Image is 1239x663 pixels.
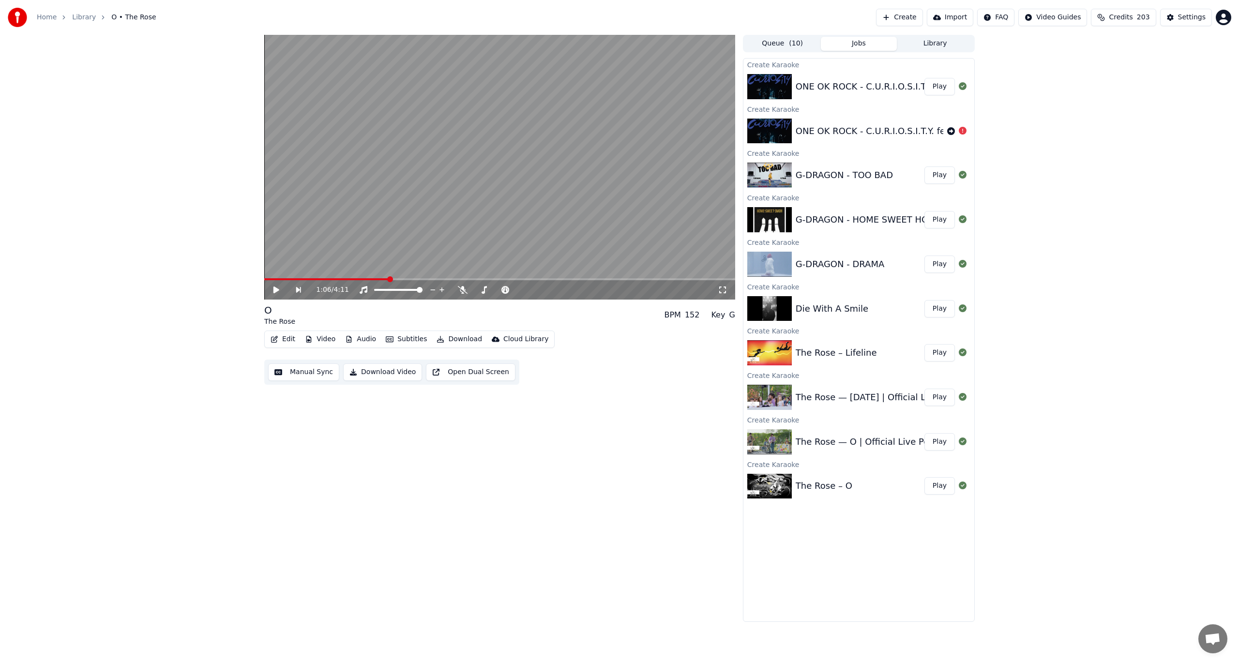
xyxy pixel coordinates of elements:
div: Create Karaoke [743,369,974,381]
div: Key [711,309,725,321]
button: Open Dual Screen [426,363,515,381]
button: Play [924,256,955,273]
div: Create Karaoke [743,325,974,336]
div: Settings [1178,13,1206,22]
button: Play [924,433,955,451]
div: Create Karaoke [743,59,974,70]
nav: breadcrumb [37,13,156,22]
div: 152 [685,309,700,321]
button: Video Guides [1018,9,1087,26]
div: The Rose – O [796,479,852,493]
button: Import [927,9,973,26]
button: Audio [341,332,380,346]
button: Manual Sync [268,363,339,381]
button: Play [924,300,955,317]
div: G-DRAGON - DRAMA [796,257,884,271]
div: The Rose [264,317,295,327]
a: Home [37,13,57,22]
div: The Rose – Lifeline [796,346,877,360]
div: Create Karaoke [743,147,974,159]
a: Library [72,13,96,22]
div: G-DRAGON - TOO BAD [796,168,893,182]
button: Play [924,477,955,495]
span: O • The Rose [111,13,156,22]
div: / [316,285,339,295]
button: Edit [267,332,299,346]
div: Cloud Library [503,334,548,344]
div: G-DRAGON - HOME SWEET HOME [796,213,941,226]
div: Create Karaoke [743,458,974,470]
div: Create Karaoke [743,236,974,248]
div: O [264,303,295,317]
div: BPM [664,309,680,321]
button: Play [924,78,955,95]
button: Subtitles [382,332,431,346]
div: ONE OK ROCK - C.U.R.I.O.S.I.T.Y. feat. [PERSON_NAME] and [PERSON_NAME] [796,80,1126,93]
button: Credits203 [1091,9,1156,26]
span: 203 [1137,13,1150,22]
div: The Rose — [DATE] | Official Live Performance Video [796,391,1024,404]
button: Create [876,9,923,26]
div: G [729,309,735,321]
a: Open chat [1198,624,1227,653]
button: Play [924,211,955,228]
div: Die With A Smile [796,302,868,316]
button: Play [924,166,955,184]
button: Queue [744,37,821,51]
button: Settings [1160,9,1212,26]
button: Download [433,332,486,346]
button: Play [924,389,955,406]
button: Play [924,344,955,362]
button: Jobs [821,37,897,51]
div: The Rose — O | Official Live Performance Video [796,435,1001,449]
div: Create Karaoke [743,103,974,115]
div: ONE OK ROCK - C.U.R.I.O.S.I.T.Y. feat. [PERSON_NAME] and [PERSON_NAME] [796,124,1126,138]
button: Download Video [343,363,422,381]
span: 1:06 [316,285,331,295]
button: Library [897,37,973,51]
div: Create Karaoke [743,281,974,292]
button: Video [301,332,339,346]
img: youka [8,8,27,27]
button: FAQ [977,9,1014,26]
span: ( 10 ) [789,39,803,48]
span: 4:11 [333,285,348,295]
div: Create Karaoke [743,414,974,425]
div: Create Karaoke [743,192,974,203]
span: Credits [1109,13,1133,22]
